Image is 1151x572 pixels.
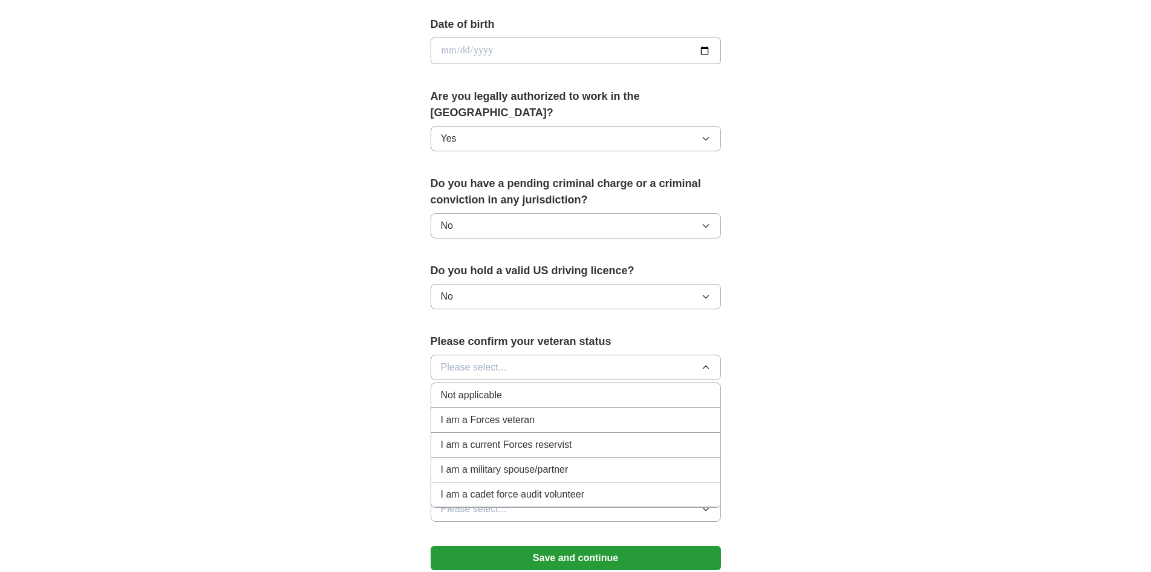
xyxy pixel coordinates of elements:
[431,126,721,151] button: Yes
[441,289,453,304] span: No
[431,496,721,522] button: Please select...
[431,263,721,279] label: Do you hold a valid US driving licence?
[441,388,502,403] span: Not applicable
[431,213,721,238] button: No
[441,360,507,375] span: Please select...
[431,16,721,33] label: Date of birth
[441,131,457,146] span: Yes
[431,334,721,350] label: Please confirm your veteran status
[431,355,721,380] button: Please select...
[441,462,569,477] span: I am a military spouse/partner
[441,502,507,516] span: Please select...
[441,413,535,427] span: I am a Forces veteran
[441,219,453,233] span: No
[441,438,572,452] span: I am a current Forces reservist
[431,176,721,208] label: Do you have a pending criminal charge or a criminal conviction in any jurisdiction?
[441,487,584,502] span: I am a cadet force audit volunteer
[431,284,721,309] button: No
[431,546,721,570] button: Save and continue
[431,88,721,121] label: Are you legally authorized to work in the [GEOGRAPHIC_DATA]?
